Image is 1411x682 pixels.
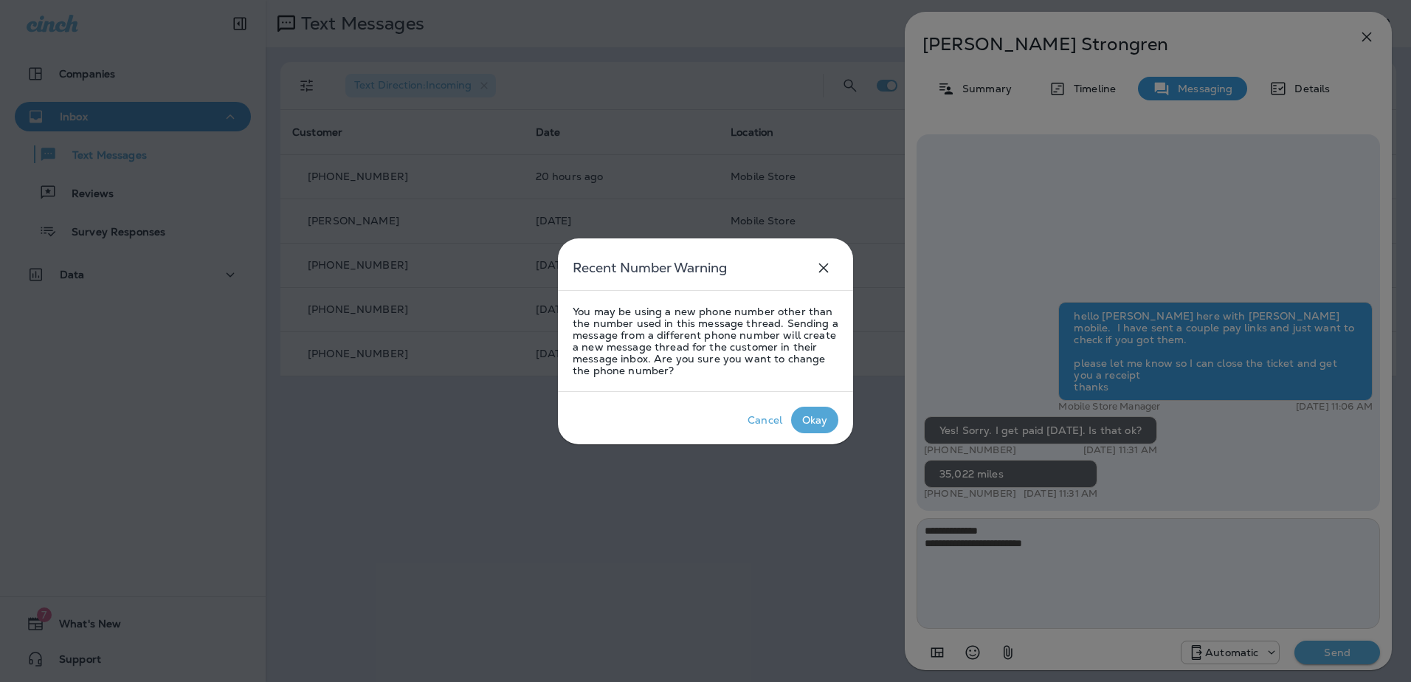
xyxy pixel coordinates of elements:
h5: Recent Number Warning [573,256,727,280]
button: close [809,253,838,283]
div: Okay [802,414,828,426]
button: Cancel [739,407,791,433]
div: Cancel [748,414,782,426]
p: You may be using a new phone number other than the number used in this message thread. Sending a ... [573,306,838,376]
button: Okay [791,407,838,433]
